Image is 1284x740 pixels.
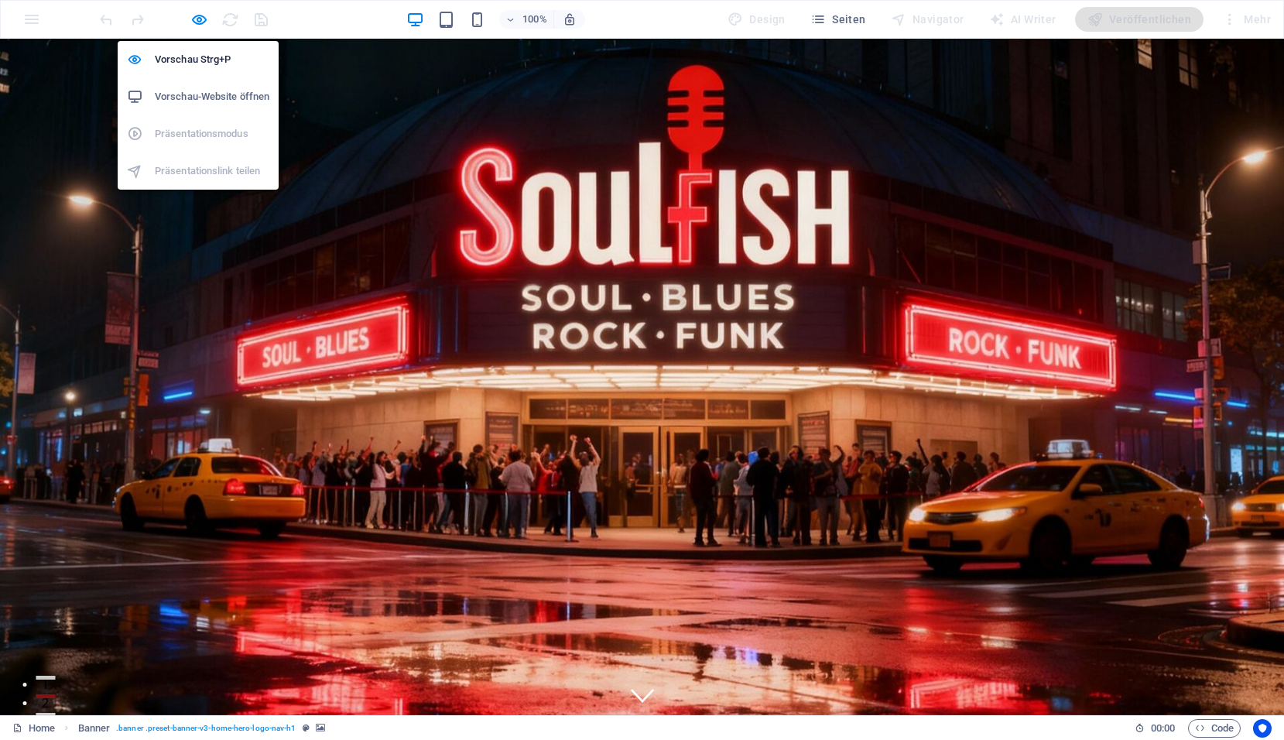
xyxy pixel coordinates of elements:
span: Klick zum Auswählen. Doppelklick zum Bearbeiten [78,719,111,738]
span: : [1162,722,1164,734]
h6: Vorschau-Website öffnen [155,87,269,106]
nav: breadcrumb [78,719,325,738]
button: 1 [36,637,55,641]
i: Dieses Element ist ein anpassbares Preset [303,724,310,732]
i: Element verfügt über einen Hintergrund [316,724,325,732]
button: Usercentrics [1253,719,1272,738]
h6: 100% [522,10,547,29]
span: Seiten [810,12,866,27]
div: Design (Strg+Alt+Y) [721,7,792,32]
span: . banner .preset-banner-v3-home-hero-logo-nav-h1 [116,719,296,738]
button: Seiten [804,7,872,32]
button: 3 [36,674,55,678]
button: 100% [499,10,554,29]
button: 2 [36,656,55,659]
i: Bei Größenänderung Zoomstufe automatisch an das gewählte Gerät anpassen. [563,12,577,26]
h6: Session-Zeit [1135,719,1176,738]
span: 00 00 [1151,719,1175,738]
span: Code [1195,719,1234,738]
button: Code [1188,719,1241,738]
h6: Vorschau Strg+P [155,50,269,69]
a: Klick, um Auswahl aufzuheben. Doppelklick öffnet Seitenverwaltung [12,719,55,738]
